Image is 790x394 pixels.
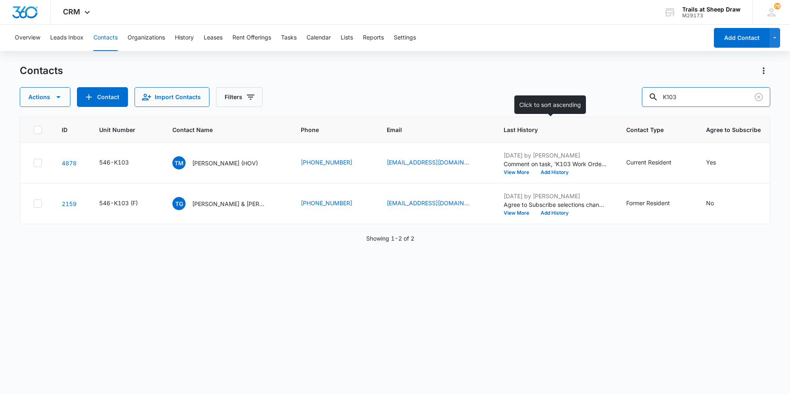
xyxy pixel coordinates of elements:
button: Add History [535,211,574,216]
div: account id [682,13,741,19]
div: No [706,199,714,207]
div: Contact Type - Current Resident - Select to Edit Field [626,158,686,168]
a: [EMAIL_ADDRESS][DOMAIN_NAME] [387,158,469,167]
button: Actions [757,64,770,77]
button: Organizations [128,25,165,51]
button: Leases [204,25,223,51]
span: Agree to Subscribe [706,125,761,134]
button: Overview [15,25,40,51]
div: Yes [706,158,716,167]
span: Contact Name [172,125,269,134]
p: [DATE] by [PERSON_NAME] [504,151,606,160]
button: Add Contact [77,87,128,107]
input: Search Contacts [642,87,770,107]
div: Click to sort ascending [514,95,586,114]
a: [PHONE_NUMBER] [301,158,352,167]
div: account name [682,6,741,13]
h1: Contacts [20,65,63,77]
div: Email - mysunshine3008@gmail.com - Select to Edit Field [387,199,484,209]
span: Contact Type [626,125,674,134]
button: Add History [535,170,574,175]
div: Current Resident [626,158,671,167]
p: [PERSON_NAME] & [PERSON_NAME] [192,199,266,208]
button: View More [504,170,535,175]
button: Reports [363,25,384,51]
p: [DATE] by [PERSON_NAME] [504,192,606,200]
div: Agree to Subscribe - Yes - Select to Edit Field [706,158,731,168]
p: Comment on task, 'K103 Work Order ' "Replaced all lights bulbs so they all matched " [504,160,606,168]
span: Last History [504,125,595,134]
button: Rent Offerings [232,25,271,51]
button: Add Contact [714,28,769,48]
div: Contact Name - Teresa M. Mecham (HOV) - Select to Edit Field [172,156,273,169]
button: Filters [216,87,263,107]
div: notifications count [774,3,781,9]
button: Actions [20,87,70,107]
span: CRM [63,7,80,16]
div: Unit Number - 546-K103 - Select to Edit Field [99,158,144,168]
button: Leads Inbox [50,25,84,51]
a: Navigate to contact details page for Thi Giang Nguyen & Man Minh Vo [62,200,77,207]
span: ID [62,125,67,134]
div: 546-K103 [99,158,129,167]
div: Agree to Subscribe - No - Select to Edit Field [706,199,729,209]
span: Phone [301,125,355,134]
div: Email - NONE@none.com - Select to Edit Field [387,158,484,168]
span: 76 [774,3,781,9]
span: Unit Number [99,125,153,134]
button: Contacts [93,25,118,51]
span: TG [172,197,186,210]
div: 546-K103 (F) [99,199,138,207]
div: Former Resident [626,199,670,207]
button: Tasks [281,25,297,51]
div: Phone - (760) 689-8283 - Select to Edit Field [301,199,367,209]
a: Navigate to contact details page for Teresa M. Mecham (HOV) [62,160,77,167]
div: Contact Name - Thi Giang Nguyen & Man Minh Vo - Select to Edit Field [172,197,281,210]
button: History [175,25,194,51]
button: View More [504,211,535,216]
button: Settings [394,25,416,51]
button: Import Contacts [135,87,209,107]
div: Contact Type - Former Resident - Select to Edit Field [626,199,685,209]
p: Showing 1-2 of 2 [366,234,414,243]
span: TM [172,156,186,169]
button: Lists [341,25,353,51]
button: Calendar [307,25,331,51]
div: Unit Number - 546-K103 (F) - Select to Edit Field [99,199,153,209]
p: Agree to Subscribe selections changed; Yes was removed and No was added. [504,200,606,209]
p: [PERSON_NAME] (HOV) [192,159,258,167]
div: Phone - (970) 518-2552 - Select to Edit Field [301,158,367,168]
span: Email [387,125,472,134]
button: Clear [752,90,765,104]
a: [PHONE_NUMBER] [301,199,352,207]
a: [EMAIL_ADDRESS][DOMAIN_NAME] [387,199,469,207]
